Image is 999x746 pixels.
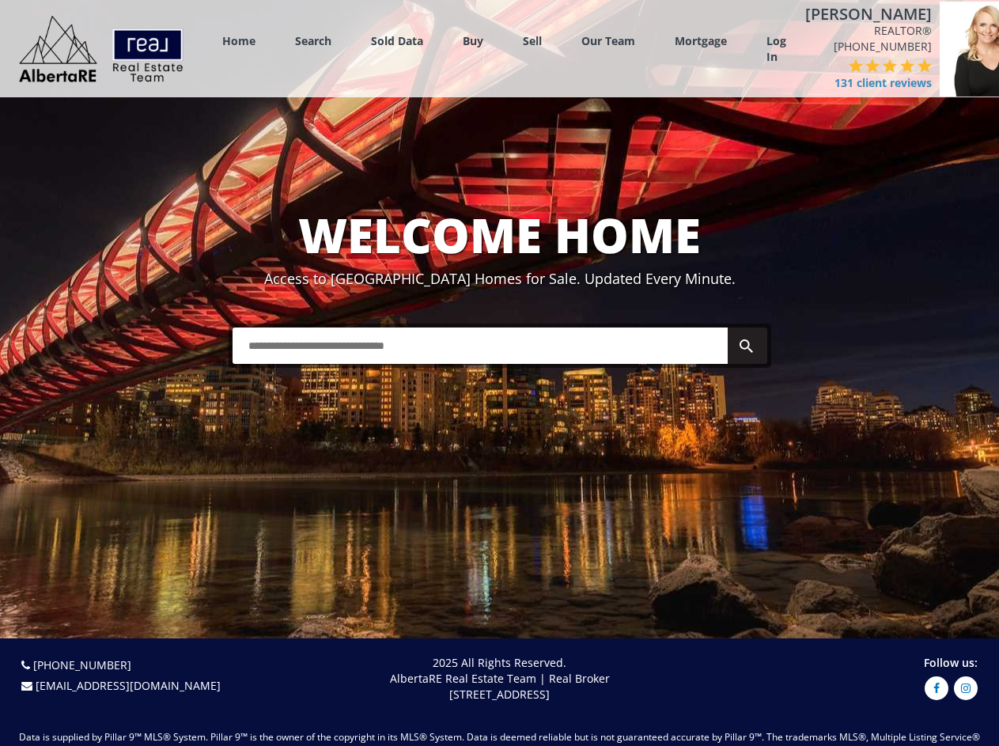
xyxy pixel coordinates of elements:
[865,59,880,73] img: 2 of 5 stars
[675,33,727,48] a: Mortgage
[11,11,191,86] img: Logo
[766,33,786,65] a: Log In
[849,59,863,73] img: 1 of 5 stars
[924,655,978,670] span: Follow us:
[834,39,932,54] a: [PHONE_NUMBER]
[263,655,736,702] p: 2025 All Rights Reserved. AlbertaRE Real Estate Team | Real Broker
[36,678,221,693] a: [EMAIL_ADDRESS][DOMAIN_NAME]
[918,59,932,73] img: 5 of 5 stars
[805,6,932,23] h4: [PERSON_NAME]
[883,59,897,73] img: 3 of 5 stars
[463,33,483,48] a: Buy
[33,657,131,672] a: [PHONE_NUMBER]
[834,75,932,91] span: 131 client reviews
[264,269,736,288] span: Access to [GEOGRAPHIC_DATA] Homes for Sale. Updated Every Minute.
[222,33,255,48] a: Home
[449,687,550,702] span: [STREET_ADDRESS]
[581,33,635,48] a: Our Team
[295,33,331,48] a: Search
[371,33,423,48] a: Sold Data
[900,59,914,73] img: 4 of 5 stars
[805,23,932,39] span: REALTOR®
[4,209,995,261] h1: WELCOME HOME
[523,33,542,48] a: Sell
